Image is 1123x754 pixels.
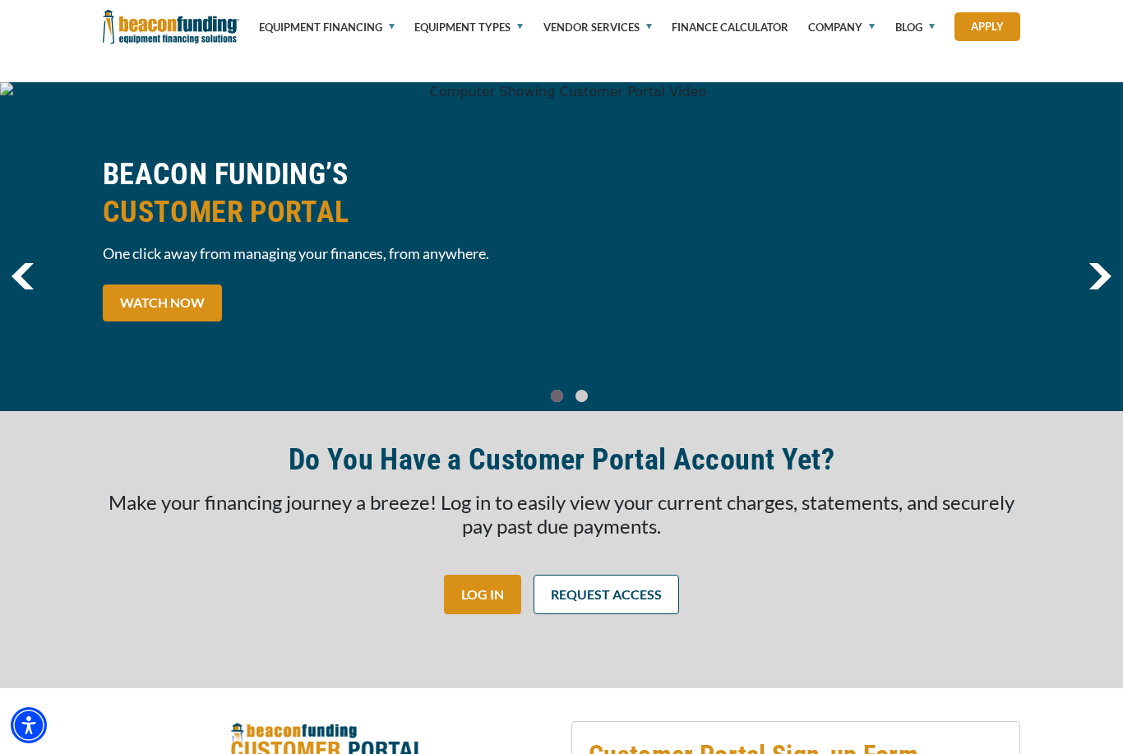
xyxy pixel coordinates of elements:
a: LOG IN [444,575,521,614]
a: Go To Slide 0 [547,389,566,403]
a: next [1088,263,1111,289]
a: Go To Slide 1 [571,389,591,403]
span: Make your financing journey a breeze! Log in to easily view your current charges, statements, and... [109,490,1014,538]
h2: Do You Have a Customer Portal Account Yet? [289,441,834,479]
h2: BEACON FUNDING’S [103,155,552,231]
img: Right Navigator [1088,263,1111,289]
a: REQUEST ACCESS [534,575,679,614]
div: Accessibility Menu [11,707,47,743]
a: Apply [954,12,1020,41]
img: Left Navigator [12,263,34,289]
span: CUSTOMER PORTAL [103,193,552,231]
span: One click away from managing your finances, from anywhere. [103,243,552,264]
a: previous [12,263,34,289]
a: WATCH NOW [103,284,222,321]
